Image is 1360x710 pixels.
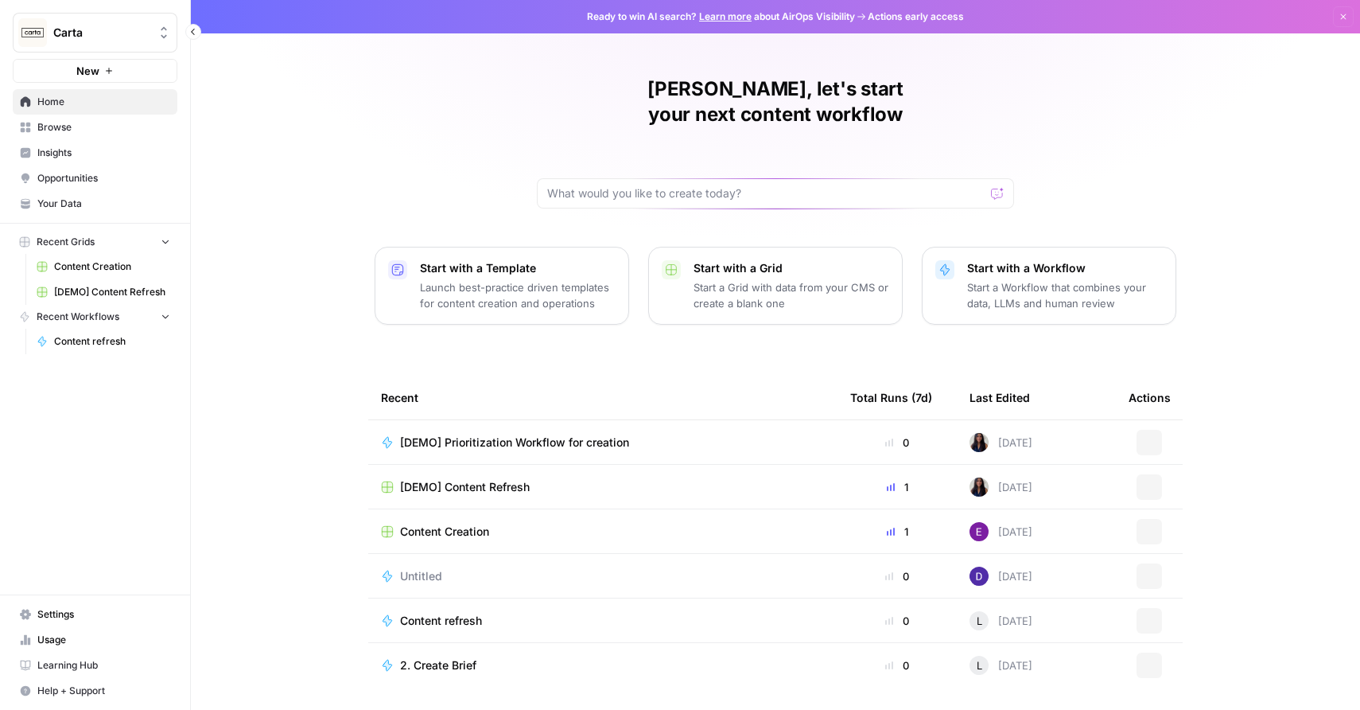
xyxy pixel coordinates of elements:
[29,279,177,305] a: [DEMO] Content Refresh
[13,602,177,627] a: Settings
[37,658,170,673] span: Learning Hub
[977,657,982,673] span: L
[694,260,889,276] p: Start with a Grid
[13,627,177,653] a: Usage
[381,435,825,451] a: [DEMO] Prioritization Workflow for creation
[37,95,170,109] span: Home
[13,166,177,191] a: Opportunities
[420,279,616,311] p: Launch best-practice driven templates for content creation and operations
[850,376,932,419] div: Total Runs (7d)
[969,611,1032,630] div: [DATE]
[967,260,1163,276] p: Start with a Workflow
[13,305,177,329] button: Recent Workflows
[381,479,825,495] a: [DEMO] Content Refresh
[37,235,95,249] span: Recent Grids
[37,607,170,622] span: Settings
[37,684,170,698] span: Help + Support
[13,13,177,53] button: Workspace: Carta
[850,435,944,451] div: 0
[648,247,903,325] button: Start with a GridStart a Grid with data from your CMS or create a blank one
[37,197,170,211] span: Your Data
[969,567,1032,586] div: [DATE]
[37,146,170,160] span: Insights
[547,185,985,201] input: What would you like to create today?
[13,59,177,83] button: New
[587,10,855,24] span: Ready to win AI search? about AirOps Visibility
[76,63,99,79] span: New
[969,522,1032,541] div: [DATE]
[400,524,489,540] span: Content Creation
[420,260,616,276] p: Start with a Template
[13,230,177,254] button: Recent Grids
[13,653,177,678] a: Learning Hub
[969,656,1032,675] div: [DATE]
[400,613,482,629] span: Content refresh
[13,89,177,115] a: Home
[850,568,944,584] div: 0
[13,115,177,140] a: Browse
[54,334,170,349] span: Content refresh
[18,18,47,47] img: Carta Logo
[13,191,177,217] a: Your Data
[53,25,150,41] span: Carta
[694,279,889,311] p: Start a Grid with data from your CMS or create a blank one
[400,435,629,451] span: [DEMO] Prioritization Workflow for creation
[381,613,825,629] a: Content refresh
[381,568,825,584] a: Untitled
[1129,376,1171,419] div: Actions
[37,171,170,185] span: Opportunities
[967,279,1163,311] p: Start a Workflow that combines your data, LLMs and human review
[381,524,825,540] a: Content Creation
[850,479,944,495] div: 1
[13,140,177,166] a: Insights
[922,247,1176,325] button: Start with a WorkflowStart a Workflow that combines your data, LLMs and human review
[54,259,170,274] span: Content Creation
[977,613,982,629] span: L
[969,522,989,541] img: tb834r7wcu795hwbtepf06oxpmnl
[29,329,177,354] a: Content refresh
[54,285,170,299] span: [DEMO] Content Refresh
[37,633,170,647] span: Usage
[29,254,177,279] a: Content Creation
[537,76,1014,127] h1: [PERSON_NAME], let's start your next content workflow
[13,678,177,704] button: Help + Support
[850,657,944,673] div: 0
[37,310,119,324] span: Recent Workflows
[969,433,1032,452] div: [DATE]
[850,613,944,629] div: 0
[37,120,170,135] span: Browse
[400,657,476,673] span: 2. Create Brief
[969,433,989,452] img: rox323kbkgutb4wcij4krxobkpon
[969,567,989,586] img: 6clbhjv5t98vtpq4yyt91utag0vy
[868,10,964,24] span: Actions early access
[850,524,944,540] div: 1
[381,376,825,419] div: Recent
[969,478,1032,497] div: [DATE]
[381,657,825,673] a: 2. Create Brief
[375,247,629,325] button: Start with a TemplateLaunch best-practice driven templates for content creation and operations
[699,10,752,22] a: Learn more
[400,568,442,584] span: Untitled
[969,376,1030,419] div: Last Edited
[969,478,989,497] img: rox323kbkgutb4wcij4krxobkpon
[400,479,530,495] span: [DEMO] Content Refresh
